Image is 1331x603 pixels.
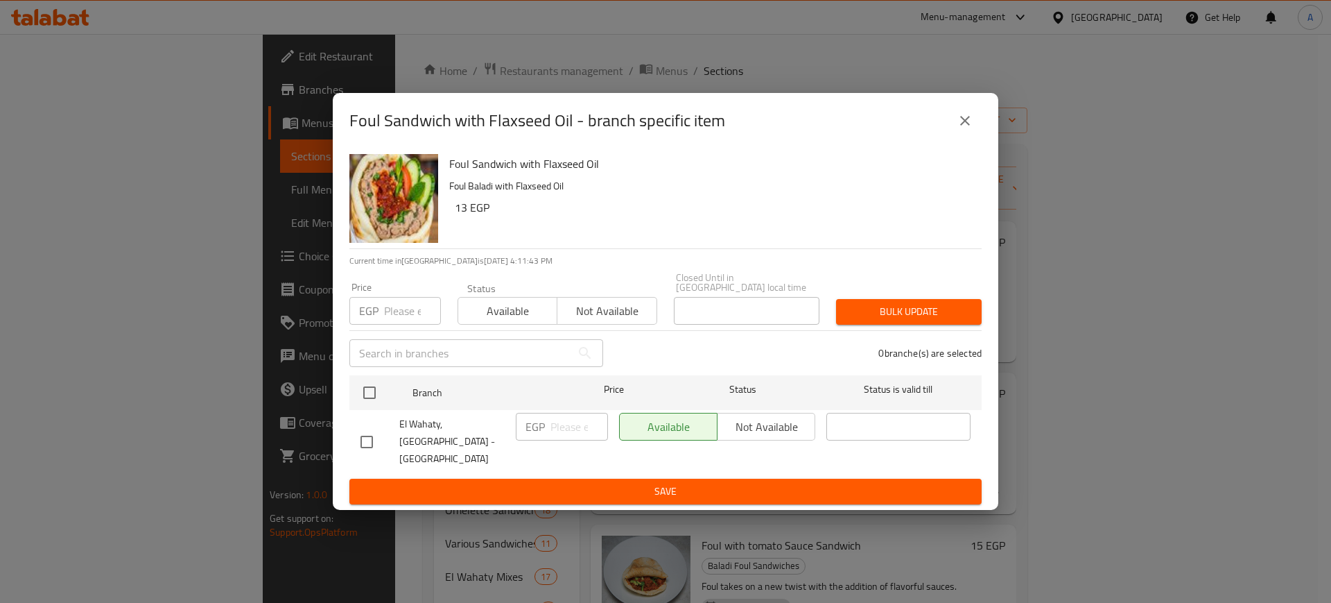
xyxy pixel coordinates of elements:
[399,416,505,468] span: El Wahaty, [GEOGRAPHIC_DATA] - [GEOGRAPHIC_DATA]
[449,178,971,195] p: Foul Baladi with Flaxseed Oil
[349,154,438,243] img: Foul Sandwich with Flaxseed Oil
[412,384,557,402] span: Branch
[384,297,441,325] input: Please enter price
[525,418,545,435] p: EGP
[349,339,571,367] input: Search in branches
[878,346,982,360] p: 0 branche(s) are selected
[836,299,982,325] button: Bulk update
[826,381,971,398] span: Status is valid till
[557,297,656,325] button: Not available
[359,303,379,319] p: EGP
[550,413,608,441] input: Please enter price
[568,381,660,398] span: Price
[349,479,982,504] button: Save
[349,110,725,132] h2: Foul Sandwich with Flaxseed Oil - branch specific item
[455,198,971,217] h6: 13 EGP
[847,303,971,321] span: Bulk update
[458,297,557,325] button: Available
[360,483,971,500] span: Save
[349,255,982,267] p: Current time in [GEOGRAPHIC_DATA] is [DATE] 4:11:43 PM
[671,381,815,398] span: Status
[449,154,971,173] h6: Foul Sandwich with Flaxseed Oil
[464,301,552,321] span: Available
[948,104,982,137] button: close
[563,301,651,321] span: Not available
